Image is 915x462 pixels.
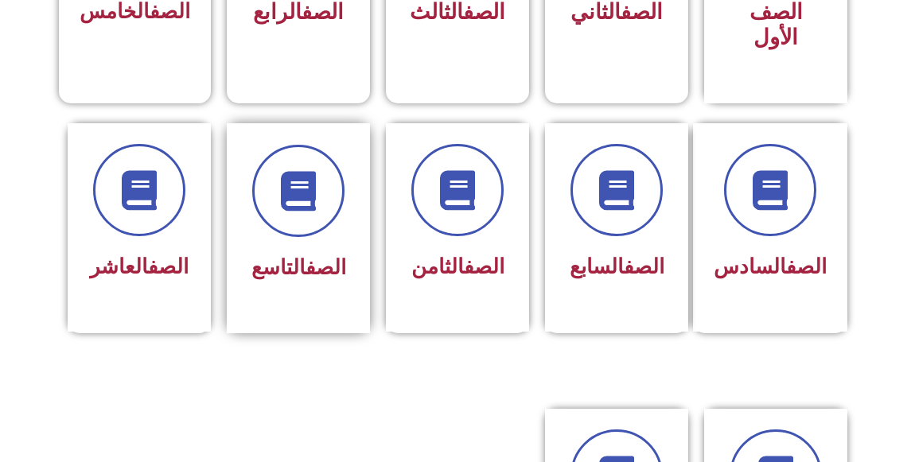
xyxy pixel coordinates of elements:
[570,254,664,278] span: السابع
[306,255,346,279] a: الصف
[411,254,504,278] span: الثامن
[624,254,664,278] a: الصف
[786,254,827,278] a: الصف
[251,255,346,279] span: التاسع
[714,254,827,278] span: السادس
[464,254,504,278] a: الصف
[148,254,189,278] a: الصف
[90,254,189,278] span: العاشر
